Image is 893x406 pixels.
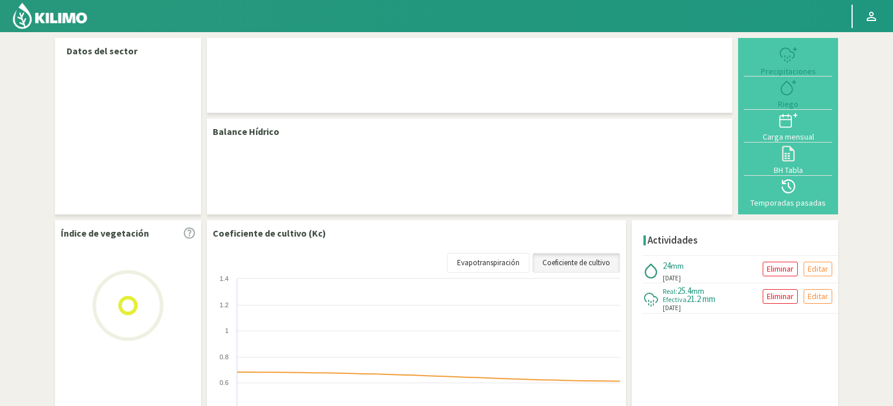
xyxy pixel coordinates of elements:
div: Carga mensual [747,133,829,141]
img: Kilimo [12,2,88,30]
span: mm [671,261,684,271]
div: Precipitaciones [747,67,829,75]
h4: Actividades [648,235,698,246]
span: [DATE] [663,303,681,313]
span: Efectiva [663,295,687,304]
span: 25.4 [677,285,691,296]
button: Precipitaciones [744,44,832,77]
div: Temporadas pasadas [747,199,829,207]
button: Carga mensual [744,110,832,143]
span: 24 [663,260,671,271]
text: 1.2 [220,301,229,308]
a: Evapotranspiración [447,253,529,273]
p: Editar [808,290,828,303]
text: 1.4 [220,275,229,282]
span: Real: [663,287,677,296]
button: Editar [804,289,832,304]
span: [DATE] [663,273,681,283]
p: Eliminar [767,290,794,303]
a: Coeficiente de cultivo [532,253,620,273]
text: 1 [225,327,229,334]
span: mm [691,286,704,296]
button: Riego [744,77,832,109]
p: Balance Hídrico [213,124,279,138]
button: BH Tabla [744,143,832,175]
p: Editar [808,262,828,276]
button: Temporadas pasadas [744,176,832,209]
p: Coeficiente de cultivo (Kc) [213,226,326,240]
span: 21.2 mm [687,293,715,304]
button: Editar [804,262,832,276]
text: 0.8 [220,353,229,360]
button: Eliminar [763,289,798,304]
p: Índice de vegetación [61,226,149,240]
button: Eliminar [763,262,798,276]
div: BH Tabla [747,166,829,174]
p: Datos del sector [67,44,189,58]
img: Loading... [70,247,186,364]
div: Riego [747,100,829,108]
text: 0.6 [220,379,229,386]
p: Eliminar [767,262,794,276]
